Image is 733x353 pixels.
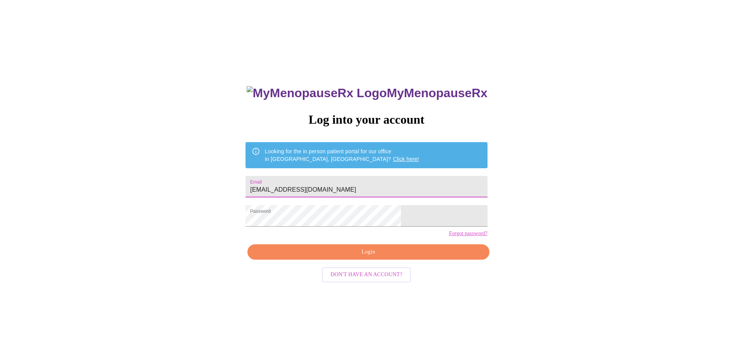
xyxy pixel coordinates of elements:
[256,247,480,257] span: Login
[265,144,419,166] div: Looking for the in person patient portal for our office in [GEOGRAPHIC_DATA], [GEOGRAPHIC_DATA]?
[449,230,488,237] a: Forgot password?
[322,267,411,282] button: Don't have an account?
[247,86,488,100] h3: MyMenopauseRx
[247,244,489,260] button: Login
[245,113,487,127] h3: Log into your account
[393,156,419,162] a: Click here!
[247,86,387,100] img: MyMenopauseRx Logo
[331,270,402,280] span: Don't have an account?
[320,271,413,277] a: Don't have an account?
